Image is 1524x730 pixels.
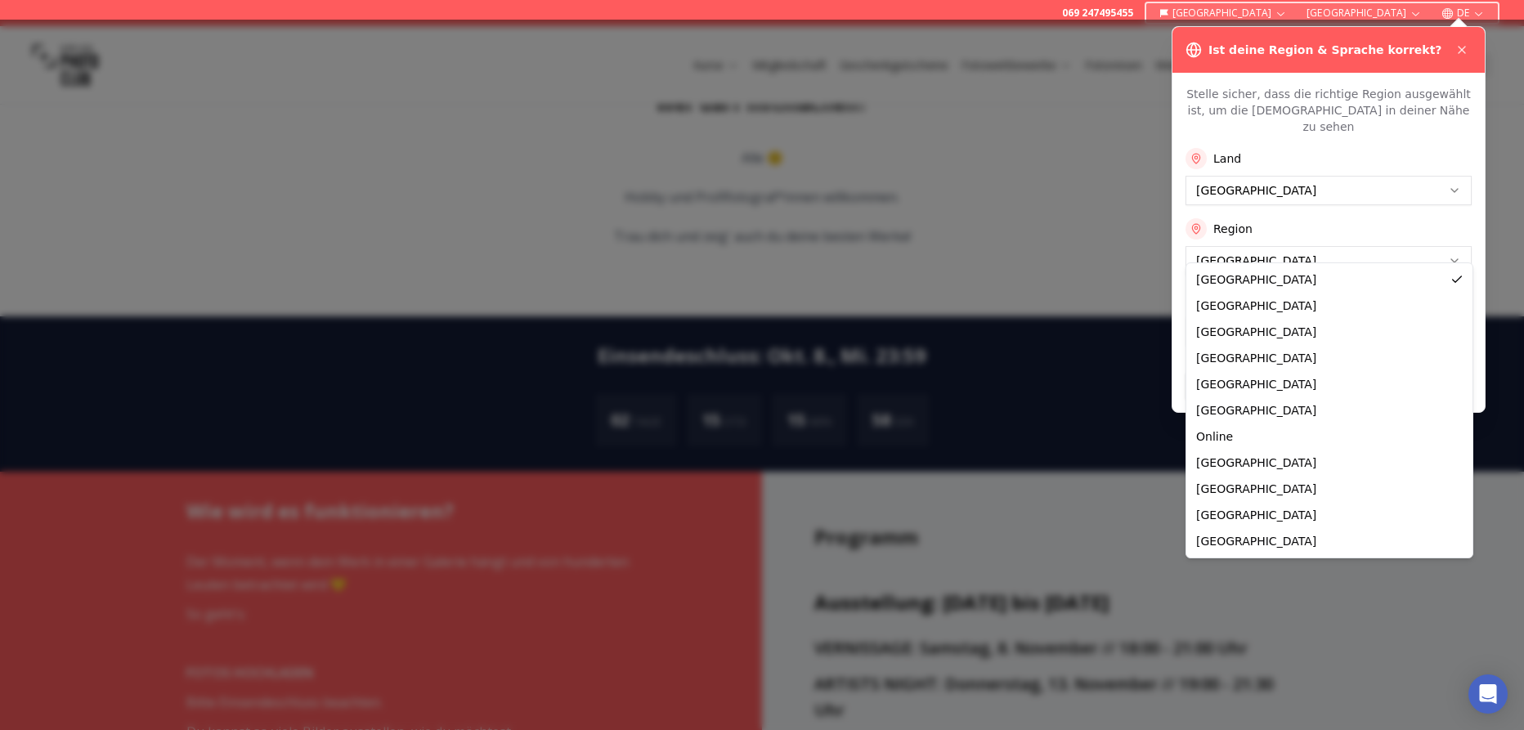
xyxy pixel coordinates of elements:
span: [GEOGRAPHIC_DATA] [1196,535,1316,548]
span: [GEOGRAPHIC_DATA] [1196,378,1316,391]
span: [GEOGRAPHIC_DATA] [1196,456,1316,469]
span: [GEOGRAPHIC_DATA] [1196,299,1316,312]
span: [GEOGRAPHIC_DATA] [1196,482,1316,495]
span: [GEOGRAPHIC_DATA] [1196,352,1316,365]
span: [GEOGRAPHIC_DATA] [1196,325,1316,338]
span: Online [1196,430,1233,443]
span: [GEOGRAPHIC_DATA] [1196,273,1316,286]
span: [GEOGRAPHIC_DATA] [1196,404,1316,417]
span: [GEOGRAPHIC_DATA] [1196,508,1316,522]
